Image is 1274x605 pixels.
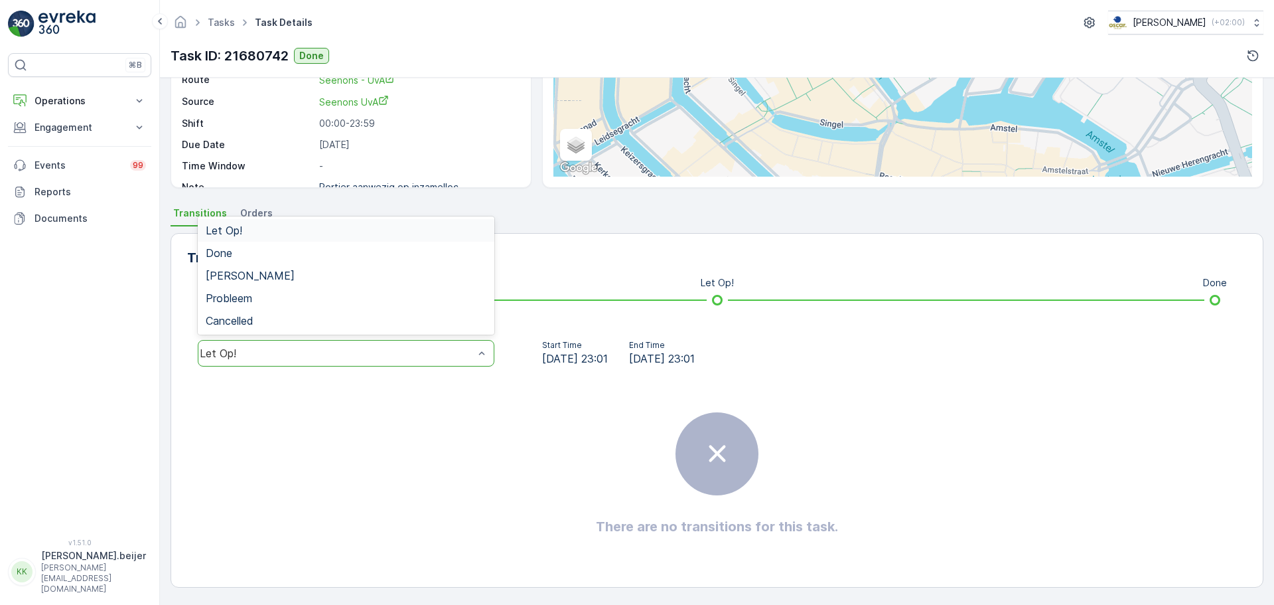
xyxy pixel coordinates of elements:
span: [DATE] 23:01 [629,351,695,367]
span: Orders [240,207,273,220]
a: Seenons - UvA [319,73,517,87]
img: logo_light-DOdMpM7g.png [38,11,96,37]
button: Operations [8,88,151,114]
p: ⌘B [129,60,142,70]
span: [DATE] 23:01 [542,351,608,367]
p: Source [182,95,314,109]
span: Let Op! [206,224,242,236]
span: Probleem [206,292,252,304]
a: Events99 [8,152,151,179]
p: End Time [629,340,695,351]
div: Let Op! [200,347,474,359]
p: [PERSON_NAME].beijer [41,549,146,562]
a: Homepage [173,20,188,31]
p: Start Time [542,340,608,351]
p: Note [182,181,314,194]
p: Route [182,73,314,87]
p: 00:00-23:59 [319,117,517,130]
a: Reports [8,179,151,205]
p: Shift [182,117,314,130]
img: Google [557,159,601,177]
a: Layers [561,130,591,159]
button: [PERSON_NAME](+02:00) [1108,11,1263,35]
button: KK[PERSON_NAME].beijer[PERSON_NAME][EMAIL_ADDRESS][DOMAIN_NAME] [8,549,151,594]
img: logo [8,11,35,37]
h2: There are no transitions for this task. [596,517,838,537]
button: Engagement [8,114,151,141]
p: Portier aanwezig op inzamelloc... [319,181,466,193]
button: Done [294,48,329,64]
p: Time Window [182,159,314,173]
a: Open this area in Google Maps (opens a new window) [557,159,601,177]
p: Transitions [187,248,261,268]
p: Engagement [35,121,125,134]
span: v 1.51.0 [8,539,151,547]
a: Tasks [208,17,235,28]
span: [PERSON_NAME] [206,270,295,282]
p: Operations [35,94,125,108]
a: Seenons UvA [319,95,517,109]
p: - [319,159,517,173]
p: Task ID: 21680742 [171,46,289,66]
span: Seenons UvA [319,96,389,108]
p: Done [1203,276,1227,290]
p: Events [35,159,122,172]
p: Due Date [182,138,314,151]
span: Seenons - UvA [319,74,395,86]
p: Done [299,49,324,62]
div: KK [11,561,33,582]
span: Task Details [252,16,315,29]
span: Transitions [173,207,227,220]
span: Cancelled [206,315,253,327]
p: [PERSON_NAME][EMAIL_ADDRESS][DOMAIN_NAME] [41,562,146,594]
p: 99 [133,160,143,171]
span: Done [206,247,232,259]
p: [DATE] [319,138,517,151]
img: basis-logo_rgb2x.png [1108,15,1127,30]
p: Documents [35,212,146,225]
p: Let Op! [701,276,734,290]
p: ( +02:00 ) [1212,17,1245,28]
p: Reports [35,185,146,199]
p: [PERSON_NAME] [1133,16,1206,29]
a: Documents [8,205,151,232]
